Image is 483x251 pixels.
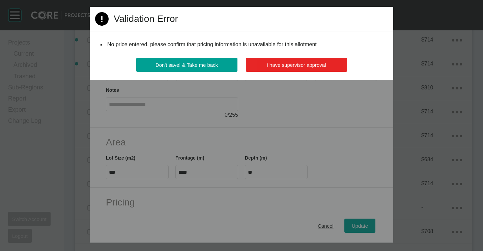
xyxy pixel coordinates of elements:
h2: Validation Error [114,12,178,25]
span: I have supervisor approval [267,62,326,68]
div: No price entered, please confirm that pricing information is unavailable for this allotment [106,39,377,50]
span: Don't save! & Take me back [155,62,218,68]
button: I have supervisor approval [246,58,347,72]
button: Don't save! & Take me back [136,58,237,72]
